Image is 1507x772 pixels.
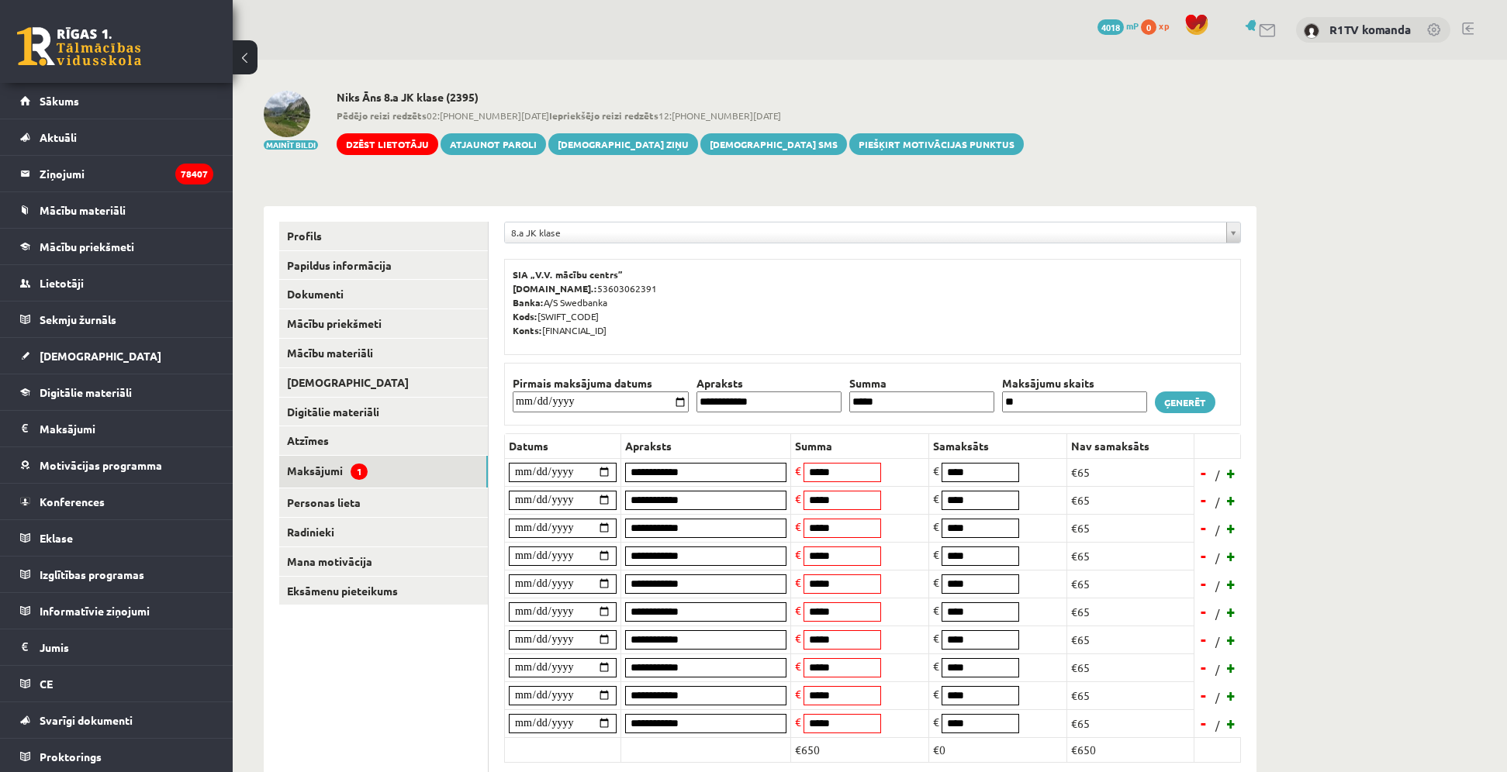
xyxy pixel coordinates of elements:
[1224,544,1239,567] a: +
[264,140,318,150] button: Mainīt bildi
[933,659,939,673] span: €
[1196,544,1211,567] a: -
[549,109,658,122] b: Iepriekšējo reizi redzēts
[1126,19,1139,32] span: mP
[40,203,126,217] span: Mācību materiāli
[513,296,544,308] b: Banka:
[933,519,939,533] span: €
[933,547,939,561] span: €
[933,715,939,729] span: €
[20,411,213,446] a: Maksājumi
[1097,19,1124,35] span: 4018
[40,349,161,363] span: [DEMOGRAPHIC_DATA]
[20,666,213,701] a: CE
[20,557,213,592] a: Izglītības programas
[40,240,134,253] span: Mācību priekšmeti
[1067,681,1194,709] td: €65
[1224,656,1239,679] a: +
[929,433,1067,458] th: Samaksāts
[40,604,150,618] span: Informatīvie ziņojumi
[20,229,213,264] a: Mācību priekšmeti
[1214,661,1222,677] span: /
[933,603,939,617] span: €
[1196,461,1211,484] a: -
[20,447,213,483] a: Motivācijas programma
[17,27,141,66] a: Rīgas 1. Tālmācības vidusskola
[20,520,213,556] a: Eklase
[40,411,213,446] legend: Maksājumi
[1067,653,1194,681] td: €65
[795,519,801,533] span: €
[1196,684,1211,707] a: -
[337,133,438,155] a: Dzēst lietotāju
[548,133,698,155] a: [DEMOGRAPHIC_DATA] ziņu
[337,91,1024,104] h2: Niks Āns 8.a JK klase (2395)
[791,433,929,458] th: Summa
[1214,550,1222,566] span: /
[1155,391,1215,413] a: Ģenerēt
[795,464,801,477] span: €
[279,547,488,576] a: Mana motivācija
[40,677,53,691] span: CE
[513,310,537,322] b: Kods:
[1097,19,1139,32] a: 4018 mP
[1141,19,1156,35] span: 0
[40,312,116,326] span: Sekmju žurnāls
[1067,542,1194,570] td: €65
[1067,737,1194,762] td: €650
[505,222,1240,243] a: 8.a JK klase
[20,192,213,228] a: Mācību materiāli
[279,426,488,455] a: Atzīmes
[1067,458,1194,486] td: €65
[40,750,102,763] span: Proktorings
[795,631,801,645] span: €
[1224,461,1239,484] a: +
[849,133,1024,155] a: Piešķirt motivācijas punktus
[20,629,213,665] a: Jumis
[20,338,213,374] a: [DEMOGRAPHIC_DATA]
[279,339,488,367] a: Mācību materiāli
[40,130,77,144] span: Aktuāli
[20,374,213,410] a: Digitālie materiāli
[1196,628,1211,651] a: -
[279,398,488,426] a: Digitālie materiāli
[20,156,213,191] a: Ziņojumi78407
[795,715,801,729] span: €
[791,737,929,762] td: €650
[1224,628,1239,651] a: +
[1196,572,1211,595] a: -
[1196,488,1211,512] a: -
[1329,22,1411,37] a: R1TV komanda
[1214,633,1222,650] span: /
[795,603,801,617] span: €
[40,495,105,508] span: Konferences
[795,491,801,505] span: €
[1067,486,1194,514] td: €65
[1224,516,1239,539] a: +
[1214,467,1222,483] span: /
[700,133,847,155] a: [DEMOGRAPHIC_DATA] SMS
[20,484,213,519] a: Konferences
[1224,712,1239,735] a: +
[40,385,132,399] span: Digitālie materiāli
[351,464,368,480] span: 1
[20,702,213,738] a: Svarīgi dokumenti
[795,547,801,561] span: €
[513,282,597,295] b: [DOMAIN_NAME].:
[337,109,427,122] b: Pēdējo reizi redzēts
[1224,684,1239,707] a: +
[20,265,213,301] a: Lietotāji
[279,518,488,546] a: Radinieki
[20,593,213,629] a: Informatīvie ziņojumi
[40,640,69,654] span: Jumis
[1304,23,1319,39] img: R1TV komanda
[1067,433,1194,458] th: Nav samaksāts
[621,433,791,458] th: Apraksts
[929,737,1067,762] td: €0
[40,531,73,545] span: Eklase
[1214,522,1222,538] span: /
[693,375,845,391] th: Apraksts
[20,83,213,119] a: Sākums
[933,631,939,645] span: €
[441,133,546,155] a: Atjaunot paroli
